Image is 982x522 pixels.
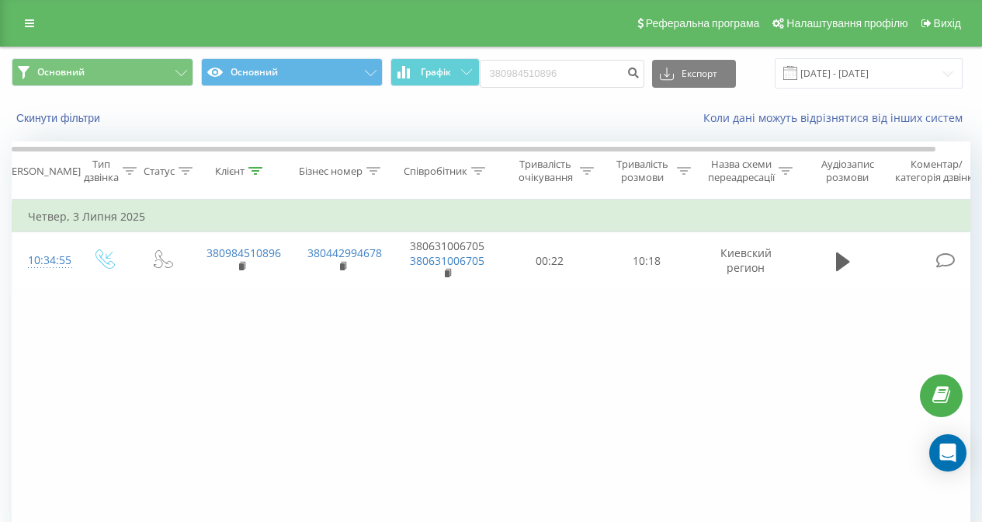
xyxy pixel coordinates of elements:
[696,232,796,290] td: Киевский регион
[891,158,982,184] div: Коментар/категорія дзвінка
[786,17,907,30] span: Налаштування профілю
[28,245,59,276] div: 10:34:55
[206,245,281,260] a: 380984510896
[515,158,576,184] div: Тривалість очікування
[2,165,81,178] div: [PERSON_NAME]
[652,60,736,88] button: Експорт
[307,245,382,260] a: 380442994678
[12,58,193,86] button: Основний
[404,165,467,178] div: Співробітник
[708,158,775,184] div: Назва схеми переадресації
[37,66,85,78] span: Основний
[646,17,760,30] span: Реферальна програма
[501,232,599,290] td: 00:22
[410,253,484,268] a: 380631006705
[299,165,363,178] div: Бізнес номер
[612,158,673,184] div: Тривалість розмови
[393,232,501,290] td: 380631006705
[390,58,480,86] button: Графік
[810,158,885,184] div: Аудіозапис розмови
[480,60,644,88] input: Пошук за номером
[934,17,961,30] span: Вихід
[12,111,108,125] button: Скинути фільтри
[84,158,119,184] div: Тип дзвінка
[599,232,696,290] td: 10:18
[703,110,970,125] a: Коли дані можуть відрізнятися вiд інших систем
[929,434,966,472] div: Open Intercom Messenger
[421,67,451,78] span: Графік
[215,165,245,178] div: Клієнт
[201,58,383,86] button: Основний
[144,165,175,178] div: Статус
